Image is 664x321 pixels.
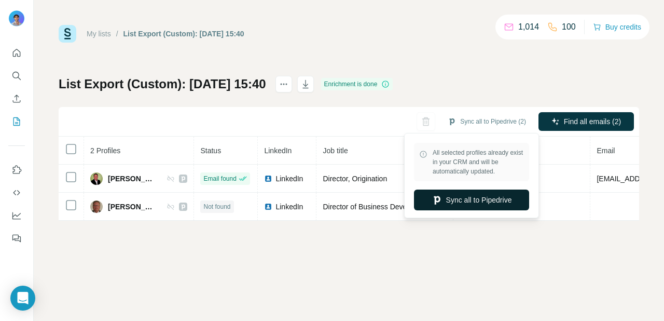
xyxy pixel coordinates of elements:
[433,148,524,176] span: All selected profiles already exist in your CRM and will be automatically updated.
[264,146,292,155] span: LinkedIn
[90,172,103,185] img: Avatar
[59,76,266,92] h1: List Export (Custom): [DATE] 15:40
[323,146,348,155] span: Job title
[8,183,25,202] button: Use Surfe API
[597,146,615,155] span: Email
[8,89,25,108] button: Enrich CSV
[275,202,303,212] span: LinkedIn
[275,173,303,184] span: LinkedIn
[108,173,156,184] span: [PERSON_NAME]
[562,21,576,33] p: 100
[323,175,387,183] span: Director, Origination
[90,146,120,155] span: 2 Profiles
[116,29,118,39] li: /
[59,25,76,43] img: Surfe Logo
[8,66,25,85] button: Search
[414,190,529,210] button: Sync all to Pipedrive
[323,203,433,211] span: Director of Business Development
[321,78,393,90] div: Enrichment is done
[10,286,35,311] div: Open Intercom Messenger
[108,202,156,212] span: [PERSON_NAME]
[8,206,25,225] button: Dashboard
[264,175,272,183] img: LinkedIn logo
[8,229,25,248] button: Feedback
[564,116,621,127] span: Find all emails (2)
[200,146,221,155] span: Status
[593,20,641,34] button: Buy credits
[203,174,236,183] span: Email found
[203,202,230,211] span: Not found
[275,76,292,92] button: actions
[518,21,539,33] p: 1,014
[123,29,244,39] div: List Export (Custom): [DATE] 15:40
[8,160,25,179] button: Use Surfe on LinkedIn
[8,44,25,62] button: Quick start
[90,200,103,213] img: Avatar
[8,10,25,27] img: Avatar
[8,112,25,131] button: My lists
[264,203,272,211] img: LinkedIn logo
[538,112,634,131] button: Find all emails (2)
[440,114,533,129] button: Sync all to Pipedrive (2)
[87,30,111,38] a: My lists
